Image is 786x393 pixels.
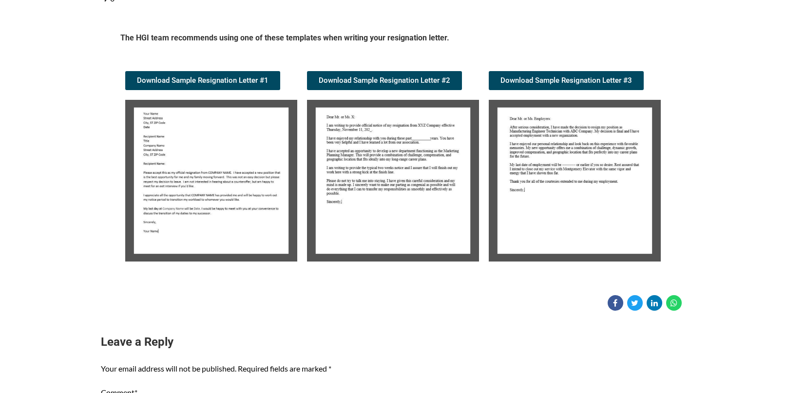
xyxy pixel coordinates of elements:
[137,77,268,84] span: Download Sample Resignation Letter #1
[101,362,686,376] p: Your email address will not be published. Required fields are marked *
[125,71,280,90] a: Download Sample Resignation Letter #1
[500,77,632,84] span: Download Sample Resignation Letter #3
[101,334,686,351] h3: Leave a Reply
[489,71,644,90] a: Download Sample Resignation Letter #3
[120,33,666,47] h5: The HGI team recommends using one of these templates when writing your resignation letter.
[666,295,682,311] a: Share on WhatsApp
[627,295,643,311] a: Share on Twitter
[647,295,662,311] a: Share on Linkedin
[608,295,623,311] a: Share on Facebook
[319,77,450,84] span: Download Sample Resignation Letter #2
[307,71,462,90] a: Download Sample Resignation Letter #2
